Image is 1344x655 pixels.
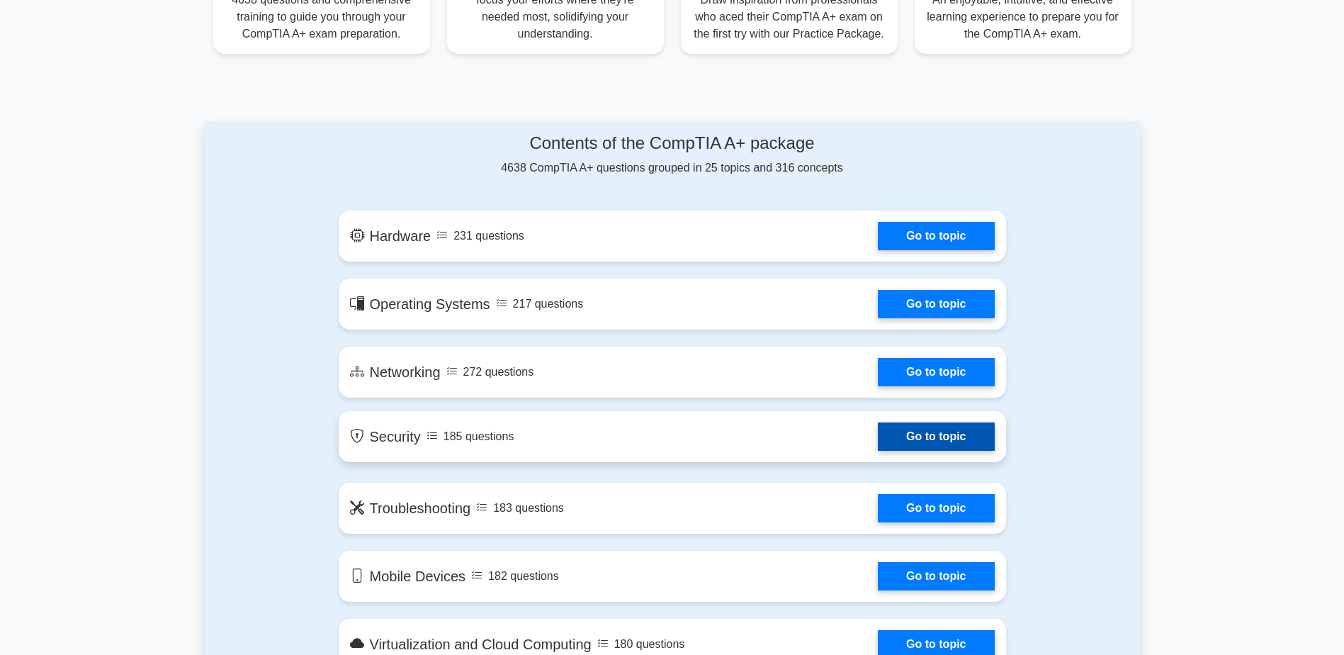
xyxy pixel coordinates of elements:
[878,422,994,451] a: Go to topic
[878,494,994,522] a: Go to topic
[339,133,1006,154] h4: Contents of the CompTIA A+ package
[878,562,994,590] a: Go to topic
[339,133,1006,177] div: 4638 CompTIA A+ questions grouped in 25 topics and 316 concepts
[878,290,994,318] a: Go to topic
[878,222,994,250] a: Go to topic
[878,358,994,386] a: Go to topic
